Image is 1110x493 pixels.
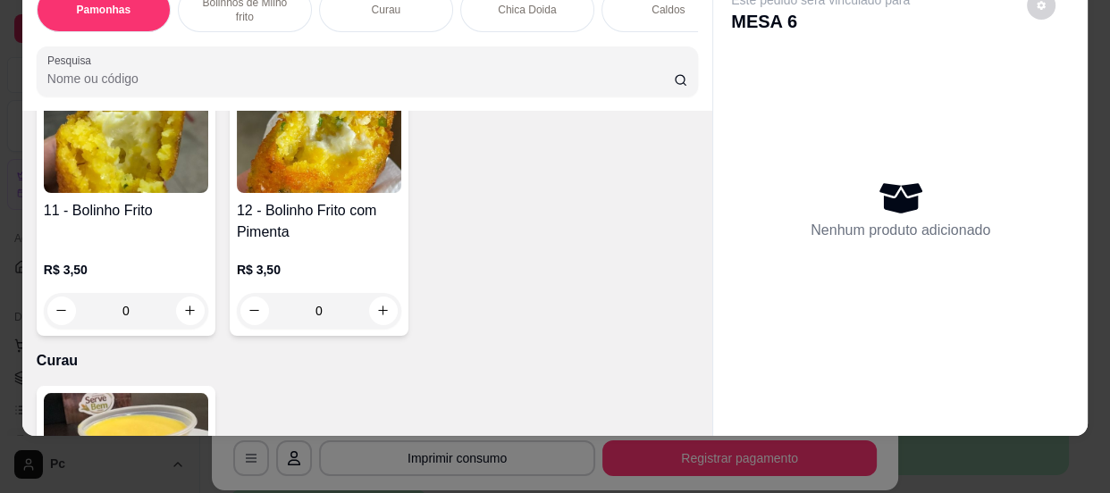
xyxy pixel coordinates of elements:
[237,261,401,279] p: R$ 3,50
[237,81,401,193] img: product-image
[37,350,698,372] p: Curau
[176,297,205,325] button: increase-product-quantity
[498,3,556,17] p: Chica Doida
[47,70,674,88] input: Pesquisa
[369,297,398,325] button: increase-product-quantity
[811,220,990,241] p: Nenhum produto adicionado
[47,297,76,325] button: decrease-product-quantity
[47,53,97,68] label: Pesquisa
[44,200,208,221] h4: 11 - Bolinho Frito
[237,200,401,243] h4: 12 - Bolinho Frito com Pimenta
[44,261,208,279] p: R$ 3,50
[652,3,685,17] p: Caldos
[44,81,208,193] img: product-image
[77,3,131,17] p: Pamonhas
[240,297,269,325] button: decrease-product-quantity
[372,3,401,17] p: Curau
[731,9,910,34] p: MESA 6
